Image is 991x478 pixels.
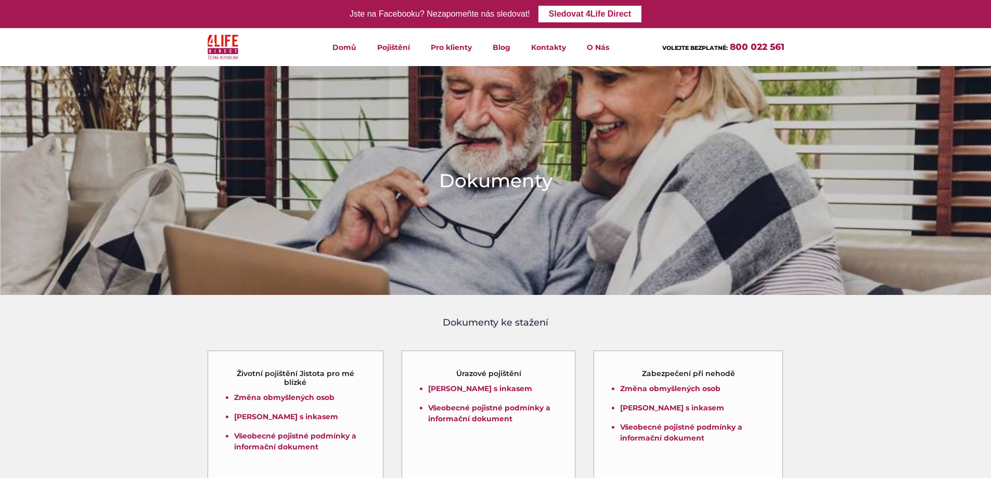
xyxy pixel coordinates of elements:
[350,7,530,22] div: Jste na Facebooku? Nezapomeňte nás sledovat!
[428,403,550,423] a: Všeobecné pojistné podmínky a informační dokument
[620,422,742,443] a: Všeobecné pojistné podmínky a informační dokument
[521,28,576,66] a: Kontakty
[482,28,521,66] a: Blog
[620,384,720,393] a: Změna obmyšlených osob
[456,369,521,378] h5: Úrazové pojištění
[207,316,784,330] h4: Dokumenty ke stažení
[322,28,367,66] a: Domů
[642,369,735,378] h5: Zabezpečení při nehodě
[730,42,784,52] a: 800 022 561
[538,6,641,22] a: Sledovat 4Life Direct
[428,384,532,393] a: [PERSON_NAME] s inkasem
[234,431,356,451] a: Všeobecné pojistné podmínky a informační dokument
[208,32,239,62] img: 4Life Direct Česká republika logo
[234,393,334,402] a: Změna obmyšlených osob
[662,44,728,51] span: VOLEJTE BEZPLATNĚ:
[234,412,338,421] a: [PERSON_NAME] s inkasem
[620,403,724,412] a: [PERSON_NAME] s inkasem
[226,369,365,387] h5: Životní pojištění Jistota pro mé blízké
[439,167,552,193] h1: Dokumenty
